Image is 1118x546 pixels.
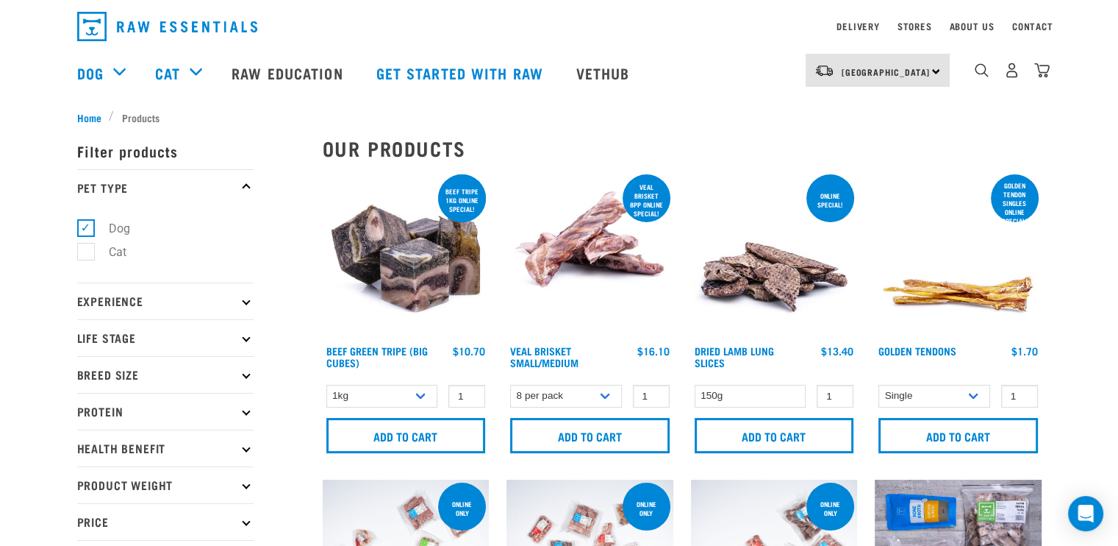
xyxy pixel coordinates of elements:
div: $1.70 [1011,345,1038,357]
p: Breed Size [77,356,254,393]
a: Dried Lamb Lung Slices [695,348,774,365]
a: Vethub [562,43,648,102]
label: Cat [85,243,132,261]
a: Contact [1012,24,1053,29]
img: home-icon@2x.png [1034,63,1050,78]
input: 1 [817,385,853,408]
a: Veal Brisket Small/Medium [510,348,578,365]
h2: Our Products [323,137,1042,160]
p: Filter products [77,132,254,169]
div: Online Only [438,493,486,524]
p: Product Weight [77,467,254,503]
a: Dog [77,62,104,84]
p: Life Stage [77,319,254,356]
a: Raw Education [217,43,361,102]
a: Stores [897,24,932,29]
img: van-moving.png [814,64,834,77]
p: Health Benefit [77,430,254,467]
a: Beef Green Tripe (Big Cubes) [326,348,428,365]
label: Dog [85,219,136,238]
nav: breadcrumbs [77,110,1042,125]
span: Home [77,110,101,125]
input: 1 [633,385,670,408]
div: Golden Tendon singles online special! [991,174,1039,232]
input: Add to cart [326,418,486,453]
input: Add to cart [695,418,854,453]
img: 1303 Lamb Lung Slices 01 [691,171,858,338]
img: home-icon-1@2x.png [975,63,989,77]
div: Online Only [806,493,854,524]
p: Pet Type [77,169,254,206]
a: Home [77,110,110,125]
span: [GEOGRAPHIC_DATA] [842,69,931,74]
a: Get started with Raw [362,43,562,102]
div: ONLINE SPECIAL! [806,185,854,216]
p: Price [77,503,254,540]
div: $13.40 [821,345,853,357]
a: Delivery [836,24,879,29]
div: Online Only [623,493,670,524]
input: 1 [448,385,485,408]
input: Add to cart [510,418,670,453]
img: Raw Essentials Logo [77,12,257,41]
p: Experience [77,283,254,319]
img: 1293 Golden Tendons 01 [875,171,1042,338]
img: user.png [1004,63,1020,78]
input: 1 [1001,385,1038,408]
a: Cat [155,62,180,84]
img: 1207 Veal Brisket 4pp 01 [506,171,673,338]
div: $16.10 [637,345,670,357]
p: Protein [77,393,254,430]
div: Beef tripe 1kg online special! [438,180,486,220]
nav: dropdown navigation [65,6,1053,47]
div: Veal Brisket 8pp online special! [623,176,670,224]
div: $10.70 [453,345,485,357]
input: Add to cart [878,418,1038,453]
a: About Us [949,24,994,29]
div: Open Intercom Messenger [1068,496,1103,531]
a: Golden Tendons [878,348,956,353]
img: 1044 Green Tripe Beef [323,171,490,338]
